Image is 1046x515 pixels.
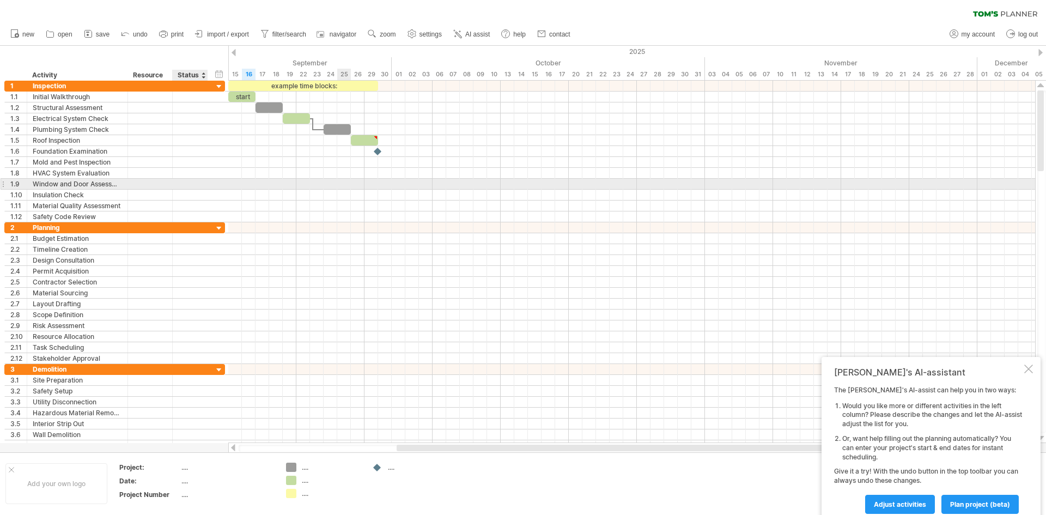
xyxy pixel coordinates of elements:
[732,69,746,80] div: Wednesday, 5 November 2025
[10,244,27,255] div: 2.2
[10,102,27,113] div: 1.2
[32,70,121,81] div: Activity
[302,476,361,485] div: ....
[10,364,27,374] div: 3
[364,69,378,80] div: Monday, 29 September 2025
[365,27,399,41] a: zoom
[33,288,122,298] div: Material Sourcing
[10,299,27,309] div: 2.7
[10,310,27,320] div: 2.8
[192,27,252,41] a: import / export
[1004,27,1041,41] a: log out
[10,342,27,353] div: 2.11
[909,69,923,80] div: Monday, 24 November 2025
[33,201,122,211] div: Material Quality Assessment
[33,375,122,385] div: Site Preparation
[623,69,637,80] div: Friday, 24 October 2025
[460,69,473,80] div: Wednesday, 8 October 2025
[1018,69,1032,80] div: Thursday, 4 December 2025
[228,69,242,80] div: Monday, 15 September 2025
[392,69,405,80] div: Wednesday, 1 October 2025
[1032,69,1045,80] div: Friday, 5 December 2025
[419,69,433,80] div: Friday, 3 October 2025
[92,57,392,69] div: September 2025
[10,211,27,222] div: 1.12
[33,429,122,440] div: Wall Demolition
[10,168,27,178] div: 1.8
[10,440,27,451] div: 3.7
[330,31,356,38] span: navigator
[10,353,27,363] div: 2.12
[549,31,570,38] span: contact
[33,353,122,363] div: Stakeholder Approval
[487,69,501,80] div: Friday, 10 October 2025
[171,31,184,38] span: print
[33,255,122,265] div: Design Consultation
[33,146,122,156] div: Foundation Examination
[181,490,273,499] div: ....
[10,113,27,124] div: 1.3
[10,124,27,135] div: 1.4
[10,233,27,244] div: 2.1
[33,386,122,396] div: Safety Setup
[814,69,828,80] div: Thursday, 13 November 2025
[33,440,122,451] div: Floor Removal
[678,69,691,80] div: Thursday, 30 October 2025
[269,69,283,80] div: Thursday, 18 September 2025
[947,27,998,41] a: my account
[283,69,296,80] div: Friday, 19 September 2025
[569,69,582,80] div: Monday, 20 October 2025
[936,69,950,80] div: Wednesday, 26 November 2025
[133,31,148,38] span: undo
[10,419,27,429] div: 3.5
[705,57,977,69] div: November 2025
[10,92,27,102] div: 1.1
[10,146,27,156] div: 1.6
[446,69,460,80] div: Tuesday, 7 October 2025
[228,92,256,102] div: start
[10,277,27,287] div: 2.5
[33,135,122,146] div: Roof Inspection
[119,490,179,499] div: Project Number
[33,92,122,102] div: Initial Walkthrough
[465,31,490,38] span: AI assist
[33,157,122,167] div: Mold and Pest Inspection
[228,81,378,91] div: example time blocks:
[473,69,487,80] div: Thursday, 9 October 2025
[324,69,337,80] div: Wednesday, 24 September 2025
[991,69,1005,80] div: Tuesday, 2 December 2025
[242,69,256,80] div: Tuesday, 16 September 2025
[451,27,493,41] a: AI assist
[874,500,926,508] span: Adjust activities
[1018,31,1038,38] span: log out
[33,266,122,276] div: Permit Acquisition
[33,299,122,309] div: Layout Drafting
[33,179,122,189] div: Window and Door Assessment
[33,190,122,200] div: Insulation Check
[528,69,542,80] div: Wednesday, 15 October 2025
[119,463,179,472] div: Project:
[10,320,27,331] div: 2.9
[10,157,27,167] div: 1.7
[419,31,442,38] span: settings
[841,69,855,80] div: Monday, 17 November 2025
[33,364,122,374] div: Demolition
[10,288,27,298] div: 2.6
[977,69,991,80] div: Monday, 1 December 2025
[133,70,166,81] div: Resource
[58,31,72,38] span: open
[118,27,151,41] a: undo
[33,244,122,255] div: Timeline Creation
[33,211,122,222] div: Safety Code Review
[719,69,732,80] div: Tuesday, 4 November 2025
[534,27,574,41] a: contact
[33,277,122,287] div: Contractor Selection
[498,27,529,41] a: help
[119,476,179,486] div: Date:
[22,31,34,38] span: new
[964,69,977,80] div: Friday, 28 November 2025
[10,266,27,276] div: 2.4
[800,69,814,80] div: Wednesday, 12 November 2025
[272,31,306,38] span: filter/search
[834,386,1022,513] div: The [PERSON_NAME]'s AI-assist can help you in two ways: Give it a try! With the undo button in th...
